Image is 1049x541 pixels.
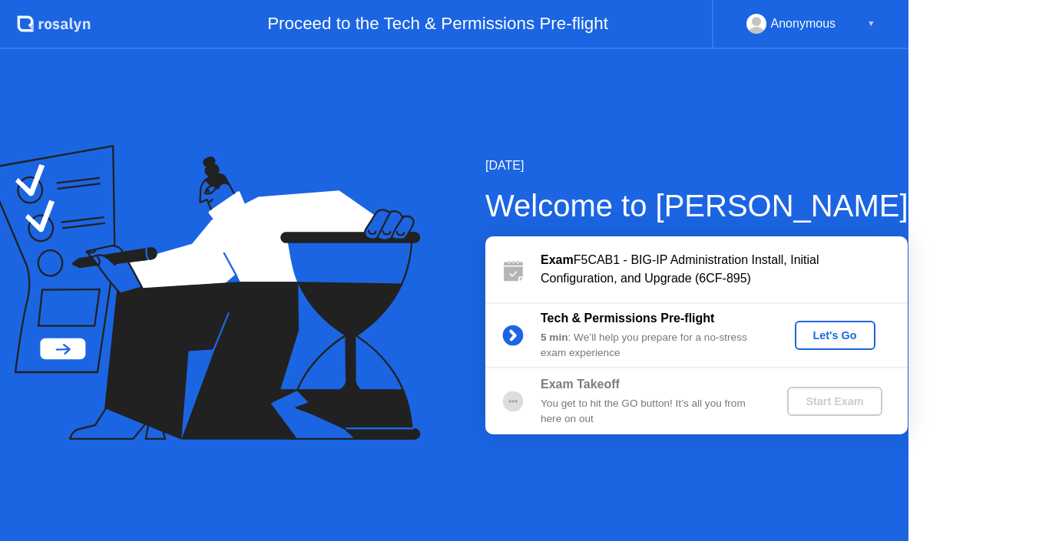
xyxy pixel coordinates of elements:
[541,332,568,343] b: 5 min
[541,253,574,266] b: Exam
[541,251,908,288] div: F5CAB1 - BIG-IP Administration Install, Initial Configuration, and Upgrade (6CF-895)
[771,14,836,34] div: Anonymous
[541,312,714,325] b: Tech & Permissions Pre-flight
[801,329,869,341] div: Let's Go
[787,387,882,416] button: Start Exam
[541,378,620,391] b: Exam Takeoff
[541,396,762,427] div: You get to hit the GO button! It’s all you from here on out
[795,321,875,350] button: Let's Go
[541,330,762,361] div: : We’ll help you prepare for a no-stress exam experience
[867,14,875,34] div: ▼
[485,183,908,229] div: Welcome to [PERSON_NAME]
[793,395,875,407] div: Start Exam
[485,157,908,175] div: [DATE]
